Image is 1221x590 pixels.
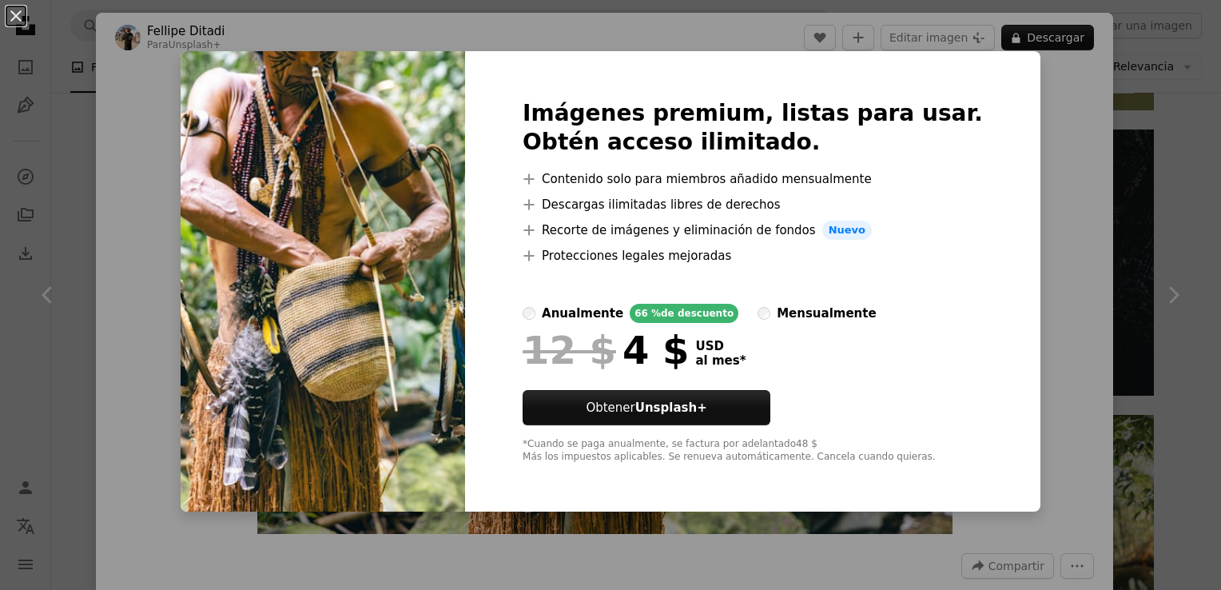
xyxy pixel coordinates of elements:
span: USD [695,339,746,353]
span: 12 $ [523,329,616,371]
li: Recorte de imágenes y eliminación de fondos [523,221,983,240]
button: ObtenerUnsplash+ [523,390,770,425]
div: 4 $ [523,329,689,371]
div: 66 % de descuento [630,304,738,323]
img: premium_photo-1724695601322-daf8155061d7 [181,51,465,512]
strong: Unsplash+ [635,401,707,415]
span: Nuevo [822,221,872,240]
input: mensualmente [758,307,770,320]
div: mensualmente [777,304,876,323]
input: anualmente66 %de descuento [523,307,535,320]
h2: Imágenes premium, listas para usar. Obtén acceso ilimitado. [523,99,983,157]
li: Descargas ilimitadas libres de derechos [523,195,983,214]
div: anualmente [542,304,623,323]
div: *Cuando se paga anualmente, se factura por adelantado 48 $ Más los impuestos aplicables. Se renue... [523,438,983,464]
li: Protecciones legales mejoradas [523,246,983,265]
li: Contenido solo para miembros añadido mensualmente [523,169,983,189]
span: al mes * [695,353,746,368]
